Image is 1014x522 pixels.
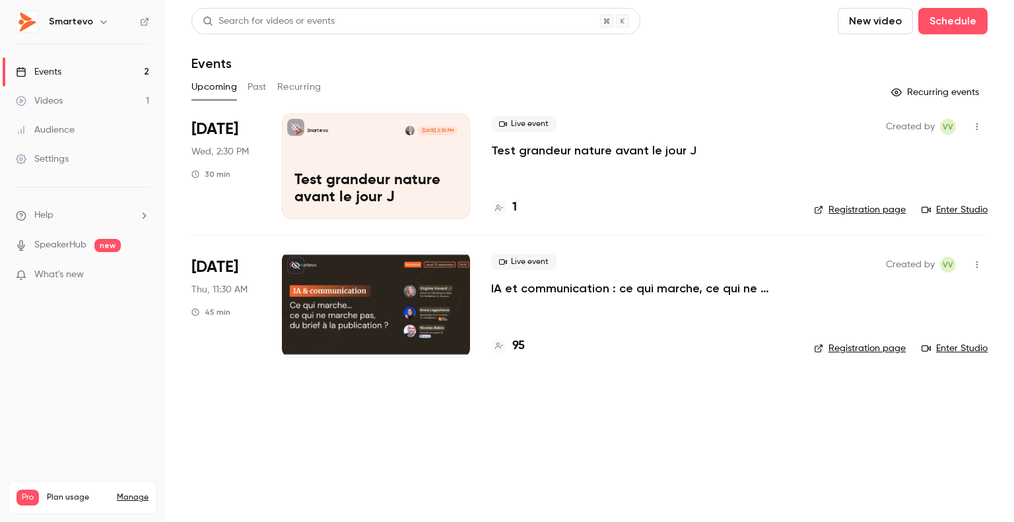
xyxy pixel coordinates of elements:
[191,307,230,317] div: 45 min
[940,119,956,135] span: Virginie Vovard
[491,116,557,132] span: Live event
[922,342,988,355] a: Enter Studio
[838,8,913,34] button: New video
[16,209,149,222] li: help-dropdown-opener
[117,492,149,503] a: Manage
[248,77,267,98] button: Past
[191,251,261,357] div: Sep 25 Thu, 11:30 AM (Europe/Paris)
[307,127,328,134] p: Smartevo
[512,199,517,216] h4: 1
[16,65,61,79] div: Events
[886,257,935,273] span: Created by
[49,15,93,28] h6: Smartevo
[16,152,69,166] div: Settings
[191,114,261,219] div: Sep 24 Wed, 2:30 PM (Europe/Paris)
[277,77,321,98] button: Recurring
[814,203,906,216] a: Registration page
[491,254,557,270] span: Live event
[885,82,988,103] button: Recurring events
[418,126,457,135] span: [DATE] 2:30 PM
[191,145,249,158] span: Wed, 2:30 PM
[47,492,109,503] span: Plan usage
[943,257,953,273] span: VV
[191,77,237,98] button: Upcoming
[94,239,121,252] span: new
[491,280,793,296] a: IA et communication : ce qui marche, ce qui ne marche pas...du brief à la publication ?
[16,94,63,108] div: Videos
[191,169,230,179] div: 30 min
[918,8,988,34] button: Schedule
[34,238,86,252] a: SpeakerHub
[814,342,906,355] a: Registration page
[940,257,956,273] span: Virginie Vovard
[203,15,335,28] div: Search for videos or events
[133,269,149,281] iframe: Noticeable Trigger
[282,114,470,219] a: Test grandeur nature avant le jour JSmartevoEric Ohleyer[DATE] 2:30 PMTest grandeur nature avant ...
[17,490,39,506] span: Pro
[34,268,84,282] span: What's new
[491,337,525,355] a: 95
[512,337,525,355] h4: 95
[17,11,38,32] img: Smartevo
[191,257,238,278] span: [DATE]
[16,123,75,137] div: Audience
[886,119,935,135] span: Created by
[191,119,238,140] span: [DATE]
[191,55,232,71] h1: Events
[922,203,988,216] a: Enter Studio
[294,172,457,207] p: Test grandeur nature avant le jour J
[491,199,517,216] a: 1
[191,283,248,296] span: Thu, 11:30 AM
[491,143,696,158] a: Test grandeur nature avant le jour J
[405,126,415,135] img: Eric Ohleyer
[943,119,953,135] span: VV
[34,209,53,222] span: Help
